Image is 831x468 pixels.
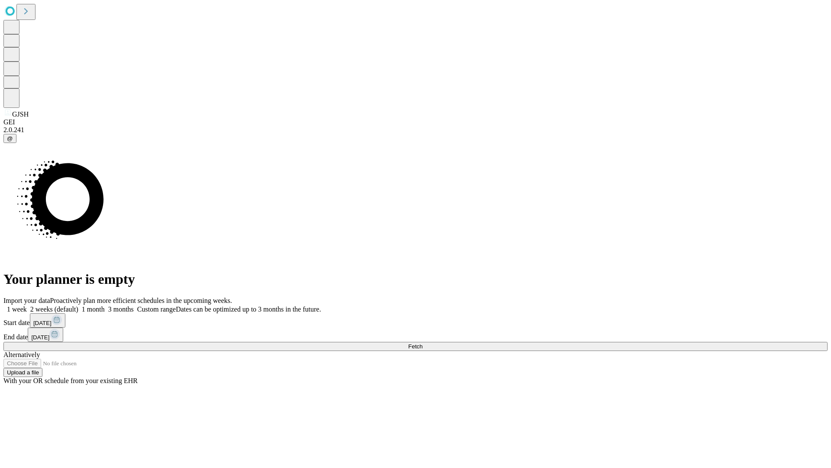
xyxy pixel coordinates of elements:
span: Import your data [3,297,50,304]
button: Upload a file [3,368,42,377]
span: @ [7,135,13,142]
span: 1 week [7,305,27,313]
span: [DATE] [31,334,49,341]
div: 2.0.241 [3,126,828,134]
span: With your OR schedule from your existing EHR [3,377,138,384]
span: 1 month [82,305,105,313]
span: [DATE] [33,320,52,326]
div: End date [3,328,828,342]
div: GEI [3,118,828,126]
div: Start date [3,313,828,328]
button: @ [3,134,16,143]
button: Fetch [3,342,828,351]
span: GJSH [12,110,29,118]
span: 3 months [108,305,134,313]
h1: Your planner is empty [3,271,828,287]
span: 2 weeks (default) [30,305,78,313]
button: [DATE] [28,328,63,342]
span: Alternatively [3,351,40,358]
button: [DATE] [30,313,65,328]
span: Proactively plan more efficient schedules in the upcoming weeks. [50,297,232,304]
span: Fetch [408,343,422,350]
span: Custom range [137,305,176,313]
span: Dates can be optimized up to 3 months in the future. [176,305,321,313]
